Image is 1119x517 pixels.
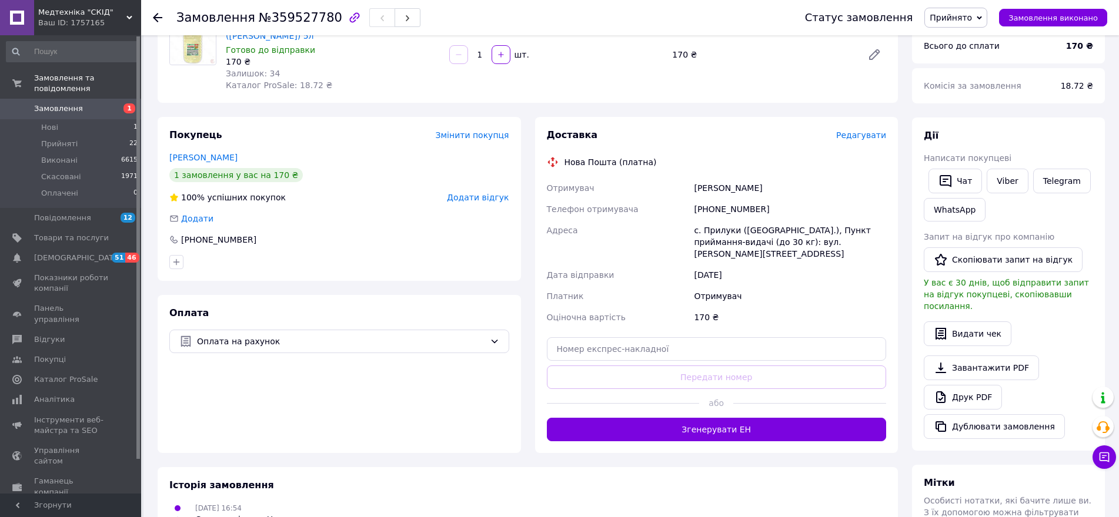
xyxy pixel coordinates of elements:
span: №359527780 [259,11,342,25]
span: Запит на відгук про компанію [924,232,1054,241]
span: 46 [125,253,139,263]
input: Пошук [6,41,139,62]
a: WhatsApp [924,198,986,221]
div: 170 ₴ [667,46,858,63]
span: Показники роботи компанії [34,273,109,294]
span: Покупці [34,354,66,365]
span: Оплачені [41,188,78,199]
span: Каталог ProSale [34,374,98,385]
span: 18.72 ₴ [1061,81,1093,90]
span: 1 [123,103,135,113]
img: Господарське рідке мило Сільвія (Silvia) 5л [170,19,216,64]
div: Отримувач [692,286,888,307]
span: Інструменти веб-майстра та SEO [34,415,109,436]
div: 170 ₴ [226,56,440,68]
input: Номер експрес-накладної [547,337,887,361]
span: Каталог ProSale: 18.72 ₴ [226,80,332,90]
span: Нові [41,122,58,133]
span: Замовлення [176,11,255,25]
span: Аналітика [34,394,75,405]
a: Редагувати [863,43,886,66]
span: Прийнято [930,13,972,22]
span: 1971 [121,172,138,182]
a: Viber [987,169,1028,193]
span: 1 [133,122,138,133]
span: Оплата [169,307,209,318]
span: Оціночна вартість [547,313,626,322]
span: Платник [547,291,584,301]
div: [PHONE_NUMBER] [180,234,258,246]
span: Оплата на рахунок [197,335,485,348]
a: Telegram [1033,169,1091,193]
button: Видати чек [924,321,1011,346]
button: Замовлення виконано [999,9,1107,26]
span: Замовлення виконано [1008,14,1098,22]
span: Дії [924,130,938,141]
a: Завантажити PDF [924,355,1039,380]
button: Згенерувати ЕН [547,418,887,441]
span: Доставка [547,129,598,140]
span: Історія замовлення [169,479,274,491]
span: Управління сайтом [34,445,109,466]
div: Ваш ID: 1757165 [38,18,141,28]
span: Отримувач [547,183,594,193]
span: Залишок: 34 [226,69,280,78]
span: Замовлення [34,103,83,114]
button: Чат з покупцем [1093,445,1116,469]
span: Готово до відправки [226,45,315,55]
div: Повернутися назад [153,12,162,23]
button: Скопіювати запит на відгук [924,247,1083,272]
span: 51 [112,253,125,263]
span: Додати [181,214,213,223]
span: Панель управління [34,303,109,324]
span: Додати відгук [447,193,509,202]
span: [DATE] 16:54 [195,504,242,512]
div: 170 ₴ [692,307,888,328]
div: шт. [512,49,530,61]
span: Покупець [169,129,222,140]
span: Мітки [924,477,955,488]
div: 1 замовлення у вас на 170 ₴ [169,168,303,182]
span: Скасовані [41,172,81,182]
span: Товари та послуги [34,233,109,243]
span: Замовлення та повідомлення [34,73,141,94]
span: Дата відправки [547,270,614,280]
span: Комісія за замовлення [924,81,1021,90]
button: Чат [928,169,982,193]
span: Телефон отримувача [547,204,639,214]
span: Змінити покупця [436,130,509,140]
span: 22 [129,139,138,149]
b: 170 ₴ [1066,41,1093,51]
div: с. Прилуки ([GEOGRAPHIC_DATA].), Пункт приймання-видачі (до 30 кг): вул. [PERSON_NAME][STREET_ADD... [692,220,888,264]
span: Прийняті [41,139,78,149]
div: [PHONE_NUMBER] [692,199,888,220]
a: Друк PDF [924,385,1002,409]
span: [DEMOGRAPHIC_DATA] [34,253,121,263]
a: Господарське рідке [PERSON_NAME] ([PERSON_NAME]) 5л [226,19,383,41]
span: Написати покупцеві [924,153,1011,163]
span: У вас є 30 днів, щоб відправити запит на відгук покупцеві, скопіювавши посилання. [924,278,1089,311]
div: [DATE] [692,264,888,286]
span: Гаманець компанії [34,476,109,497]
span: 6615 [121,155,138,166]
div: Статус замовлення [805,12,913,23]
a: [PERSON_NAME] [169,153,238,162]
span: 12 [121,213,135,223]
span: Всього до сплати [924,41,1000,51]
span: Редагувати [836,130,886,140]
span: Адреса [547,226,578,235]
span: Медтехніка "СКІД" [38,7,126,18]
div: успішних покупок [169,192,286,203]
div: Нова Пошта (платна) [562,156,660,168]
div: [PERSON_NAME] [692,177,888,199]
span: Повідомлення [34,213,91,223]
span: Виконані [41,155,78,166]
span: 100% [181,193,205,202]
span: 0 [133,188,138,199]
button: Дублювати замовлення [924,414,1065,439]
span: або [699,397,733,409]
span: Відгуки [34,334,65,345]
